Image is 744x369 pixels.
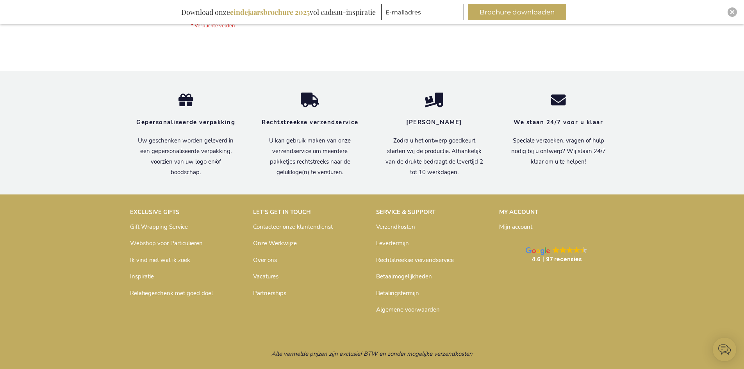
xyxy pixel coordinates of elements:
[130,239,203,247] a: Webshop voor Particulieren
[130,273,154,280] a: Inspiratie
[514,118,603,126] strong: We staan 24/7 voor u klaar
[406,118,462,126] strong: [PERSON_NAME]
[526,247,550,255] img: Google
[253,223,333,231] a: Contacteer onze klantendienst
[136,118,235,126] strong: Gepersonaliseerde verpakking
[130,289,213,297] a: Relatiegeschenk met goed doel
[499,223,532,231] a: Mijn account
[376,223,415,231] a: Verzendkosten
[728,7,737,17] div: Close
[499,239,614,271] a: Google GoogleGoogleGoogleGoogleGoogle 4.697 recensies
[532,255,582,263] strong: 4.6 97 recensies
[376,239,409,247] a: Levertermijn
[376,256,454,264] a: Rechtstreekse verzendservice
[376,273,432,280] a: Betaalmogelijkheden
[253,289,286,297] a: Partnerships
[381,4,466,23] form: marketing offers and promotions
[253,273,278,280] a: Vacatures
[553,247,559,253] img: Google
[384,135,485,178] p: Zodra u het ontwerp goedkeurt starten wij de productie. Afhankelijk van de drukte bedraagt de lev...
[560,247,566,253] img: Google
[253,256,277,264] a: Over ons
[130,256,190,264] a: Ik vind niet wat ik zoek
[376,306,440,314] a: Algemene voorwaarden
[271,350,473,358] span: Alle vermelde prijzen zijn exclusief BTW en zonder mogelijke verzendkosten
[130,223,188,231] a: Gift Wrapping Service
[230,7,310,17] b: eindejaarsbrochure 2025
[713,338,736,361] iframe: belco-activator-frame
[580,247,587,253] img: Google
[468,4,566,20] button: Brochure downloaden
[262,118,358,126] strong: Rechtstreekse verzendservice
[253,208,311,216] strong: LET'S GET IN TOUCH
[573,247,580,253] img: Google
[376,208,435,216] strong: SERVICE & SUPPORT
[508,135,609,167] p: Speciale verzoeken, vragen of hulp nodig bij u ontwerp? Wij staan 24/7 klaar om u te helpen!
[730,10,735,14] img: Close
[253,239,297,247] a: Onze Werkwijze
[381,4,464,20] input: E-mailadres
[130,208,179,216] strong: EXCLUSIVE GIFTS
[567,247,573,253] img: Google
[136,135,236,178] p: Uw geschenken worden geleverd in een gepersonaliseerde verpakking, voorzien van uw logo en/of boo...
[499,208,538,216] strong: MY ACCOUNT
[260,135,360,178] p: U kan gebruik maken van onze verzendservice om meerdere pakketjes rechtstreeks naar de gelukkige(...
[376,289,419,297] a: Betalingstermijn
[178,4,379,20] div: Download onze vol cadeau-inspiratie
